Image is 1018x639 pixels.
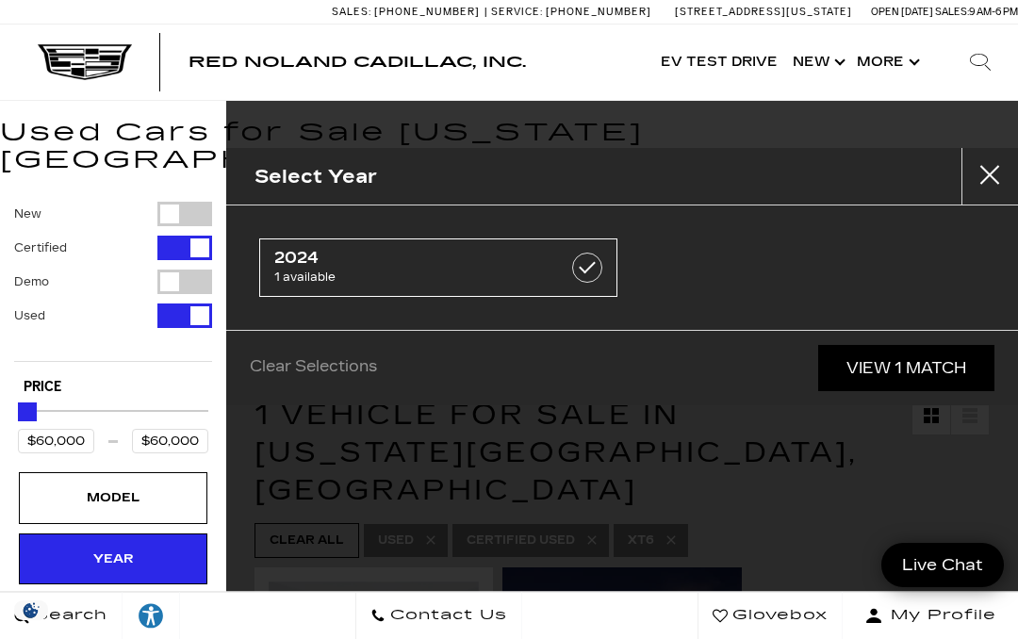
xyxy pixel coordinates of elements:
[355,592,522,639] a: Contact Us
[883,602,996,629] span: My Profile
[332,7,484,17] a: Sales: [PHONE_NUMBER]
[698,592,843,639] a: Glovebox
[484,7,656,17] a: Service: [PHONE_NUMBER]
[38,44,132,80] img: Cadillac Dark Logo with Cadillac White Text
[332,6,371,18] span: Sales:
[14,272,49,291] label: Demo
[849,25,924,100] button: More
[24,379,203,396] h5: Price
[893,554,993,576] span: Live Chat
[18,396,208,453] div: Price
[14,306,45,325] label: Used
[871,6,933,18] span: Open [DATE]
[843,592,1018,639] button: Open user profile menu
[785,25,849,100] a: New
[943,25,1018,100] div: Search
[14,202,212,361] div: Filter by Vehicle Type
[123,601,179,630] div: Explore your accessibility options
[881,543,1004,587] a: Live Chat
[66,487,160,508] div: Model
[18,429,94,453] input: Minimum
[14,205,41,223] label: New
[274,249,553,268] span: 2024
[9,600,53,620] section: Click to Open Cookie Consent Modal
[132,429,208,453] input: Maximum
[491,6,543,18] span: Service:
[9,600,53,620] img: Opt-Out Icon
[66,549,160,569] div: Year
[123,592,180,639] a: Explore your accessibility options
[653,25,785,100] a: EV Test Drive
[29,602,107,629] span: Search
[189,55,526,70] a: Red Noland Cadillac, Inc.
[728,602,828,629] span: Glovebox
[675,6,852,18] a: [STREET_ADDRESS][US_STATE]
[19,533,207,584] div: YearYear
[189,53,526,71] span: Red Noland Cadillac, Inc.
[259,238,617,297] a: 20241 available
[935,6,969,18] span: Sales:
[969,6,1018,18] span: 9 AM-6 PM
[18,402,37,421] div: Maximum Price
[14,238,67,257] label: Certified
[250,357,377,380] a: Clear Selections
[386,602,507,629] span: Contact Us
[254,161,377,192] h2: Select Year
[19,472,207,523] div: ModelModel
[374,6,480,18] span: [PHONE_NUMBER]
[546,6,651,18] span: [PHONE_NUMBER]
[818,345,994,391] a: View 1 Match
[961,148,1018,205] button: Close
[274,268,553,287] span: 1 available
